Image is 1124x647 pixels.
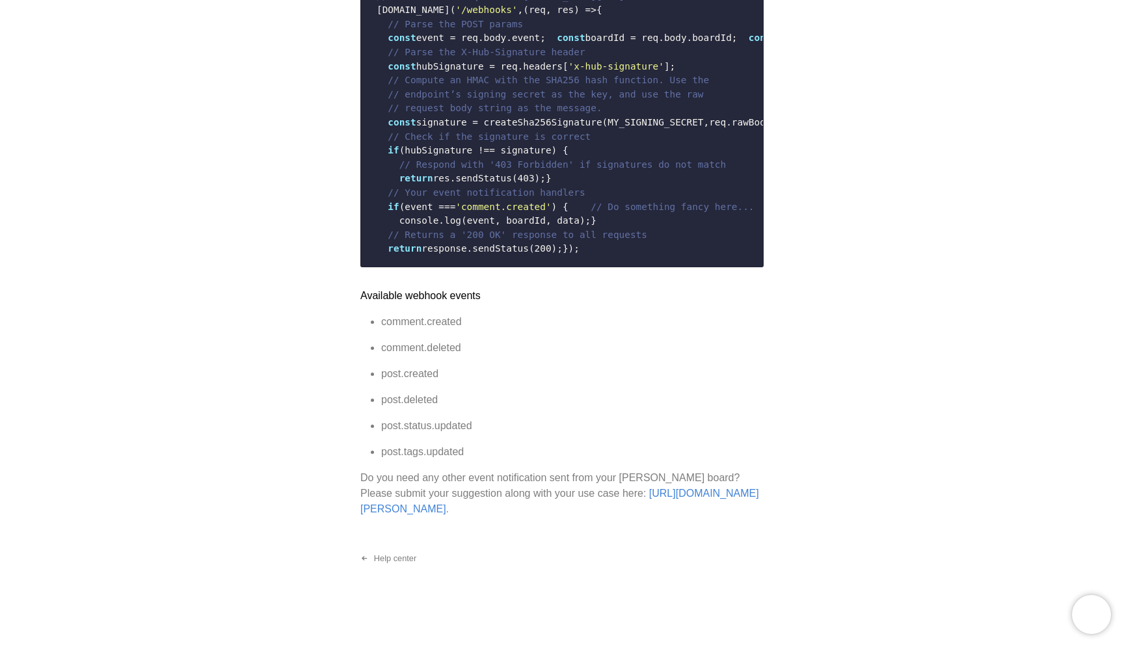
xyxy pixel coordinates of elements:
span: // Parse the X-Hub-Signature header [388,47,585,57]
h3: Available webhook events [360,288,764,304]
span: [DOMAIN_NAME]( [377,5,455,15]
span: // Your event notification handlers [388,187,585,198]
span: // Do something fancy here... [591,202,754,212]
span: // Parse the POST params [388,19,523,29]
span: (hubSignature !== signature) { [399,145,569,155]
span: ]; [664,61,675,72]
li: post.tags.updated [381,444,764,460]
span: return [399,173,433,183]
span: // Check if the signature is correct [388,131,591,142]
span: // Compute an HMAC with the SHA256 hash function. Use the [388,75,709,85]
span: response.sendStatus( [421,243,534,254]
span: 'comment.created' [455,202,551,212]
span: const [749,33,777,43]
iframe: Chatra live chat [1072,595,1111,634]
span: boardId = req.body.boardId; [585,33,738,43]
span: const [388,33,416,43]
span: if [388,145,399,155]
span: event = req.body.event; [416,33,546,43]
span: hubSignature = req.headers[ [416,61,569,72]
span: '/webhooks' [455,5,517,15]
span: ) { [552,202,569,212]
span: const [557,33,585,43]
span: ) => [574,5,596,15]
span: req, res [529,5,574,15]
a: Help center [350,548,427,569]
li: post.created [381,366,764,382]
span: { [596,5,602,15]
span: ( [523,5,529,15]
span: 200 [535,243,552,254]
span: 403 [518,173,535,183]
li: post.status.updated [381,418,764,434]
p: Do you need any other event notification sent from your [PERSON_NAME] board? Please submit your s... [360,470,764,517]
span: if [388,202,399,212]
span: // endpoint’s signing secret as the key, and use the raw [388,89,703,99]
span: ); [535,173,546,183]
span: 'x-hub-signature' [569,61,664,72]
span: res.sendStatus( [433,173,518,183]
span: // Respond with '403 Forbidden' if signatures do not match [399,159,727,170]
span: console [399,215,439,226]
span: // request body string as the message. [388,103,602,113]
span: // Returns a '200 OK' response to all requests [388,230,647,240]
a: [URL][DOMAIN_NAME][PERSON_NAME] [360,488,759,514]
li: comment.deleted [381,340,764,356]
span: , [518,5,524,15]
span: (event === [399,202,456,212]
li: comment.created [381,314,764,330]
span: .log(event, boardId, data); [438,215,591,226]
span: const [388,117,416,127]
span: const [388,61,416,72]
li: post.deleted [381,392,764,408]
span: signature = createSha256Signature( [416,117,608,127]
span: ); [552,243,563,254]
span: return [388,243,421,254]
